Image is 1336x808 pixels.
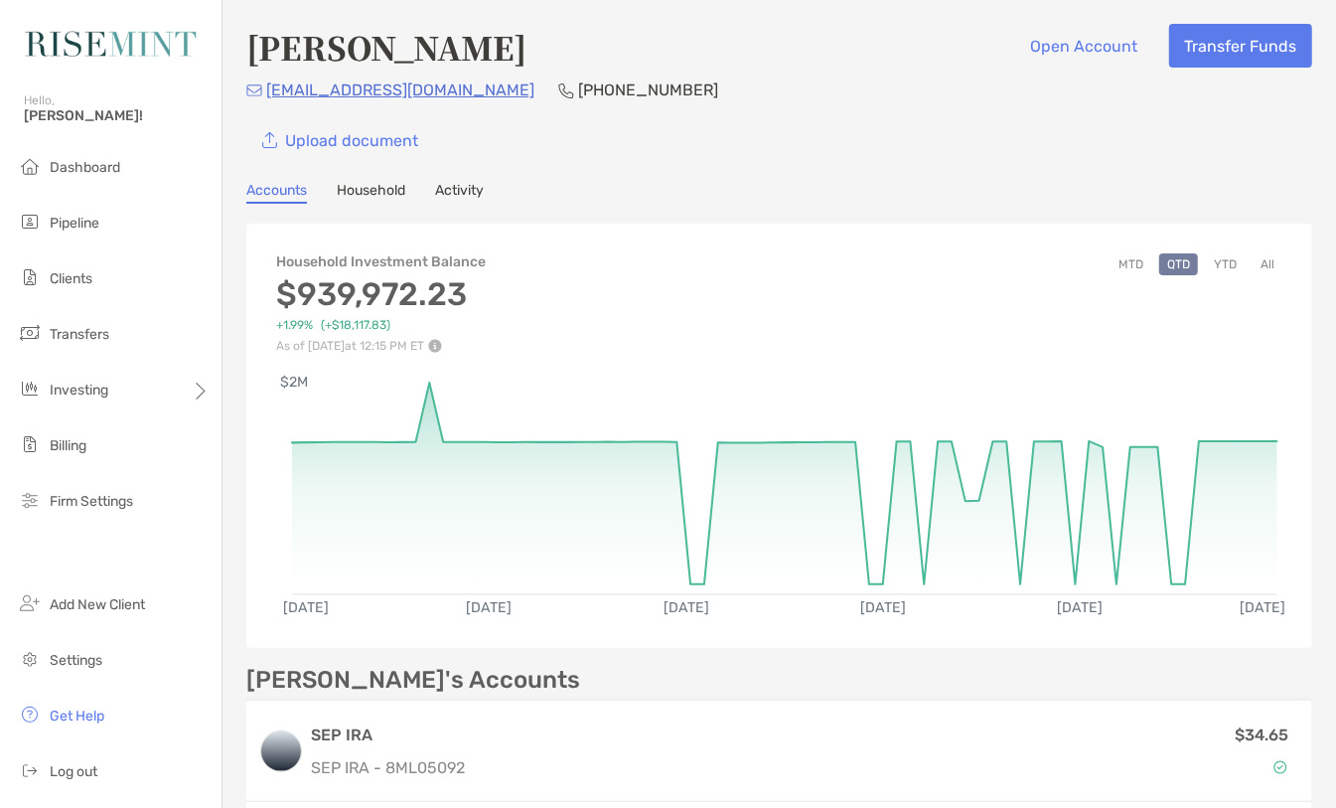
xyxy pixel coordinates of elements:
[50,763,97,780] span: Log out
[18,154,42,178] img: dashboard icon
[276,318,313,333] span: +1.99%
[246,668,580,693] p: [PERSON_NAME]'s Accounts
[18,703,42,727] img: get-help icon
[276,253,486,270] h4: Household Investment Balance
[266,78,534,102] p: [EMAIL_ADDRESS][DOMAIN_NAME]
[246,24,526,70] h4: [PERSON_NAME]
[24,8,198,80] img: Zoe Logo
[50,708,104,725] span: Get Help
[18,488,42,512] img: firm-settings icon
[435,182,484,204] a: Activity
[1206,253,1245,275] button: YTD
[280,375,308,392] text: $2M
[1015,24,1153,68] button: Open Account
[246,84,262,96] img: Email Icon
[1159,253,1198,275] button: QTD
[311,755,465,780] p: SEP IRA - 8ML05092
[18,265,42,289] img: clients icon
[246,118,433,162] a: Upload document
[1273,760,1287,774] img: Account Status icon
[50,270,92,287] span: Clients
[50,382,108,399] span: Investing
[578,78,718,102] p: [PHONE_NUMBER]
[18,210,42,234] img: pipeline icon
[466,599,512,616] text: [DATE]
[50,159,120,176] span: Dashboard
[18,591,42,615] img: add_new_client icon
[24,107,210,124] span: [PERSON_NAME]!
[337,182,405,204] a: Household
[1241,599,1286,616] text: [DATE]
[18,377,42,401] img: investing icon
[664,599,709,616] text: [DATE]
[18,321,42,345] img: transfers icon
[50,652,102,669] span: Settings
[1169,24,1312,68] button: Transfer Funds
[246,182,307,204] a: Accounts
[276,275,486,313] h3: $939,972.23
[261,731,301,771] img: logo account
[1253,253,1282,275] button: All
[1058,599,1104,616] text: [DATE]
[50,596,145,613] span: Add New Client
[50,326,109,343] span: Transfers
[1111,253,1151,275] button: MTD
[558,82,574,98] img: Phone Icon
[50,215,99,232] span: Pipeline
[18,432,42,456] img: billing icon
[18,647,42,671] img: settings icon
[1235,723,1288,747] p: $34.65
[50,493,133,510] span: Firm Settings
[50,437,86,454] span: Billing
[276,339,486,353] p: As of [DATE] at 12:15 PM ET
[311,724,465,747] h3: SEP IRA
[262,132,277,149] img: button icon
[18,758,42,782] img: logout icon
[283,599,329,616] text: [DATE]
[860,599,906,616] text: [DATE]
[321,318,390,333] span: ( +$18,117.83 )
[428,339,442,353] img: Performance Info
